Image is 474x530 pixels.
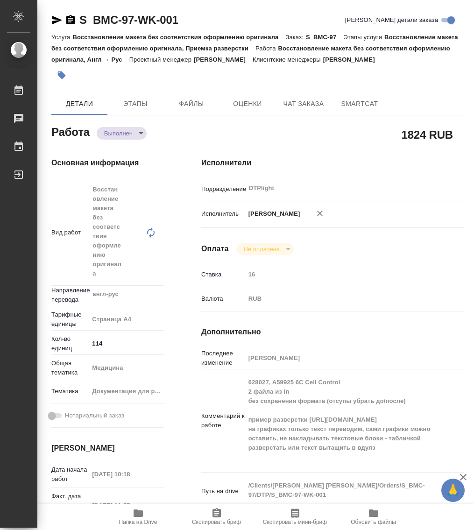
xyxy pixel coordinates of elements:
textarea: 628027, A59925 6C Cell Control 2 файла из in без сохранения формата (отсупы убрать до/после) прим... [245,375,442,465]
p: Путь на drive [201,487,245,496]
p: Комментарий к работе [201,411,245,430]
div: Выполнен [236,243,294,255]
h4: Основная информация [51,157,164,169]
button: Обновить файлы [334,504,413,530]
span: [PERSON_NAME] детали заказа [345,15,438,25]
p: [PERSON_NAME] [245,209,300,219]
input: Пустое поле [89,467,164,481]
span: 🙏 [445,481,461,500]
p: Вид работ [51,228,89,237]
p: Кол-во единиц [51,334,89,353]
p: Работа [255,45,278,52]
div: Медицина [89,360,173,376]
span: Файлы [169,98,214,110]
p: Этапы услуги [343,34,384,41]
p: Общая тематика [51,359,89,377]
p: Восстановление макета без соответствия оформлению оригинала [72,34,285,41]
span: Оценки [225,98,270,110]
input: ✎ Введи что-нибудь [89,337,164,350]
p: Исполнитель [201,209,245,219]
span: Папка на Drive [119,519,157,525]
h2: 1824 RUB [402,127,453,142]
h4: Дополнительно [201,326,464,338]
span: SmartCat [337,98,382,110]
h4: Оплата [201,243,229,254]
p: Тематика [51,387,89,396]
p: S_BMC-97 [306,34,343,41]
button: Скопировать мини-бриф [256,504,334,530]
p: Факт. дата начала работ [51,492,89,520]
p: Восстановление макета без соответствия оформлению оригинала, Приемка разверстки [51,34,458,52]
p: [PERSON_NAME] [194,56,253,63]
button: Скопировать бриф [177,504,256,530]
span: Чат заказа [281,98,326,110]
p: Валюта [201,294,245,304]
div: Страница А4 [89,311,173,327]
span: Скопировать мини-бриф [263,519,327,525]
button: Папка на Drive [99,504,177,530]
p: Клиентские менеджеры [253,56,323,63]
p: Тарифные единицы [51,310,89,329]
p: Подразделение [201,184,245,194]
div: RUB [245,291,442,307]
h4: [PERSON_NAME] [51,443,164,454]
input: Пустое поле [89,499,164,512]
p: Ставка [201,270,245,279]
textarea: /Clients/[PERSON_NAME] [PERSON_NAME]/Orders/S_BMC-97/DTP/S_BMC-97-WK-001 [245,478,442,503]
p: Направление перевода [51,286,89,304]
p: Проектный менеджер [129,56,194,63]
span: Нотариальный заказ [65,411,124,420]
button: Удалить исполнителя [310,203,330,224]
span: Детали [57,98,102,110]
input: Пустое поле [245,351,442,365]
p: Дата начала работ [51,465,89,484]
p: Услуга [51,34,72,41]
span: Скопировать бриф [192,519,241,525]
span: Этапы [113,98,158,110]
button: Не оплачена [241,245,283,253]
h4: Исполнители [201,157,464,169]
p: Последнее изменение [201,349,245,367]
input: Пустое поле [245,268,442,281]
div: Документация для рег. органов [89,383,173,399]
p: [PERSON_NAME] [323,56,382,63]
p: Заказ: [285,34,305,41]
button: Выполнен [101,129,135,137]
button: Скопировать ссылку [65,14,76,26]
a: S_BMC-97-WK-001 [79,14,178,26]
div: Выполнен [97,127,147,140]
button: 🙏 [441,479,465,502]
span: Обновить файлы [351,519,396,525]
button: Добавить тэг [51,65,72,85]
h2: Работа [51,123,90,140]
button: Скопировать ссылку для ЯМессенджера [51,14,63,26]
